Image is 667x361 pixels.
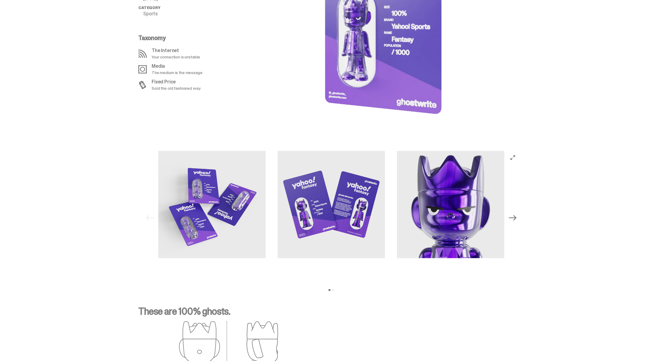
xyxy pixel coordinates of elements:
[332,289,334,291] button: View slide 2
[138,307,524,321] p: These are 100% ghosts.
[278,151,385,258] img: Yahoo-MG-2.png
[509,154,516,161] button: View full-screen
[152,86,200,90] p: Sold the old fashioned way
[506,211,519,224] button: Next
[143,11,235,16] p: Sports
[152,48,200,53] p: The Internet
[152,55,200,59] p: Your connection is unstable
[152,64,203,69] p: Media
[138,35,231,41] p: Taxonomy
[329,289,330,291] button: View slide 1
[158,151,266,258] img: Yahoo-MG-1.png
[152,70,203,75] p: The medium is the message
[397,151,504,258] img: Yahoo-MG-3.png
[152,79,200,84] p: Fixed Price
[138,5,160,10] span: Category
